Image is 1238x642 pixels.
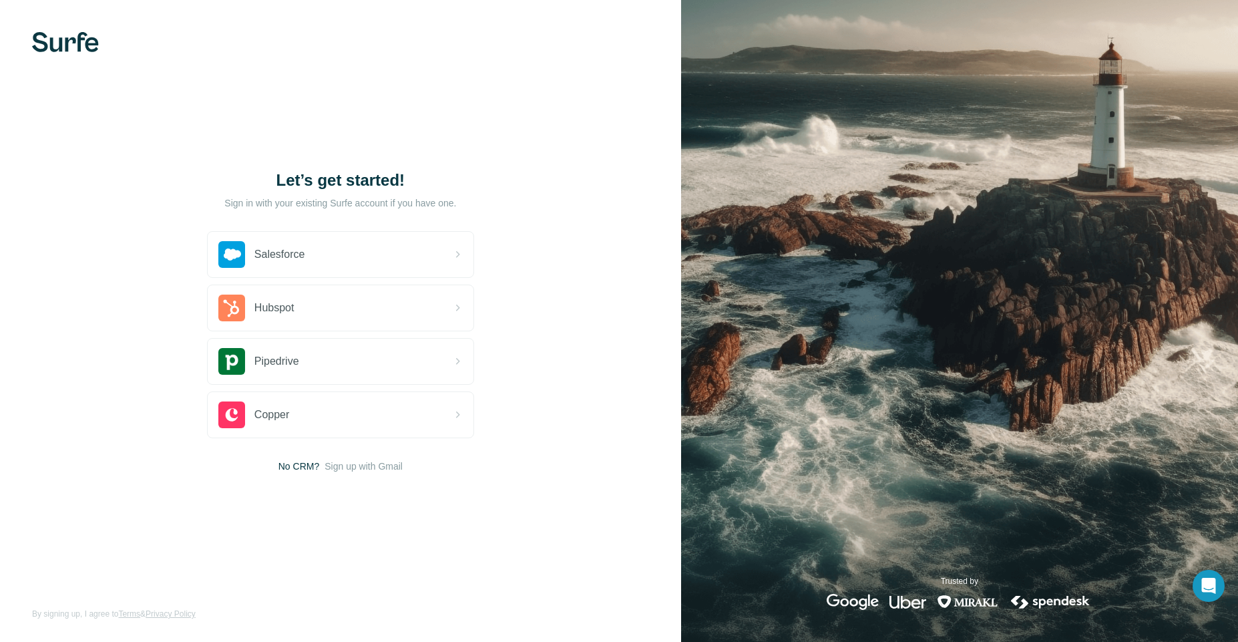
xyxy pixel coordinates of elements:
div: Open Intercom Messenger [1193,570,1225,602]
span: Salesforce [254,247,305,263]
img: uber's logo [889,594,926,610]
h1: Let’s get started! [207,170,474,191]
img: Surfe's logo [32,32,99,52]
span: Copper [254,407,289,423]
span: Pipedrive [254,353,299,369]
button: Sign up with Gmail [325,460,403,473]
span: Hubspot [254,300,294,316]
img: pipedrive's logo [218,348,245,375]
img: google's logo [827,594,879,610]
a: Privacy Policy [146,609,196,619]
img: mirakl's logo [937,594,998,610]
img: spendesk's logo [1009,594,1092,610]
span: No CRM? [278,460,319,473]
img: hubspot's logo [218,295,245,321]
img: salesforce's logo [218,241,245,268]
p: Sign in with your existing Surfe account if you have one. [224,196,456,210]
span: By signing up, I agree to & [32,608,196,620]
p: Trusted by [941,575,978,587]
a: Terms [118,609,140,619]
img: copper's logo [218,402,245,428]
